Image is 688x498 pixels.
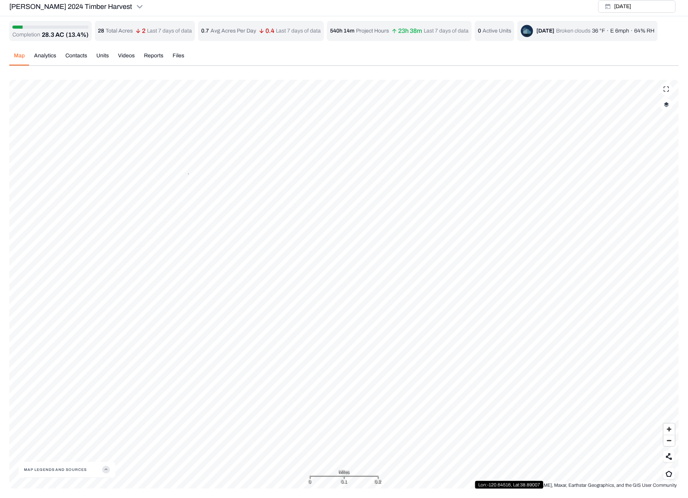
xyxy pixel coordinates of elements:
[211,27,256,35] p: Avg Acres Per Day
[339,468,349,476] span: Miles
[424,27,469,35] p: Last 7 days of data
[483,27,511,35] p: Active Units
[113,52,139,65] button: Videos
[512,482,679,489] div: [PERSON_NAME], Maxar, Earthstar Geographics, and the GIS User Community
[92,52,113,65] button: Units
[12,31,40,39] p: Completion
[664,424,675,435] button: Zoom in
[610,27,629,35] p: E 6mph
[634,27,654,35] p: 64% RH
[598,0,676,13] button: [DATE]
[136,29,140,33] img: arrow
[309,478,311,486] div: 0
[341,478,347,486] div: 0.1
[136,29,145,33] p: 2
[147,27,192,35] p: Last 7 days of data
[664,435,675,446] button: Zoom out
[392,29,422,33] p: 23h 38m
[478,482,540,488] p: Lon: -120.64516 , Lat: 38.89007
[9,52,29,65] button: Map
[664,102,669,107] img: layerIcon
[9,80,679,489] canvas: Map
[536,27,555,35] div: [DATE]
[478,27,481,35] p: 0
[259,29,264,33] img: arrow
[276,27,321,35] p: Last 7 days of data
[61,52,92,65] button: Contacts
[98,27,104,35] p: 28
[592,27,605,35] p: 36 °F
[139,52,168,65] button: Reports
[42,30,64,39] p: 28.3 AC
[24,462,110,477] button: Map Legends And Sources
[42,30,89,39] button: 28.3 AC(13.4%)
[556,27,590,35] p: Broken clouds
[356,27,389,35] p: Project Hours
[259,29,274,33] p: 0.4
[106,27,133,35] p: Total Acres
[375,478,382,486] div: 0.2
[9,1,132,12] p: [PERSON_NAME] 2024 Timber Harvest
[631,27,633,35] p: ·
[29,52,61,65] button: Analytics
[521,25,533,37] img: broken-clouds-night-D27faUOw.png
[66,30,89,39] p: (13.4%)
[330,27,354,35] p: 540h 14m
[607,27,609,35] p: ·
[392,29,397,33] img: arrow
[201,27,209,35] p: 0.7
[188,173,189,174] button: 2
[168,52,189,65] button: Files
